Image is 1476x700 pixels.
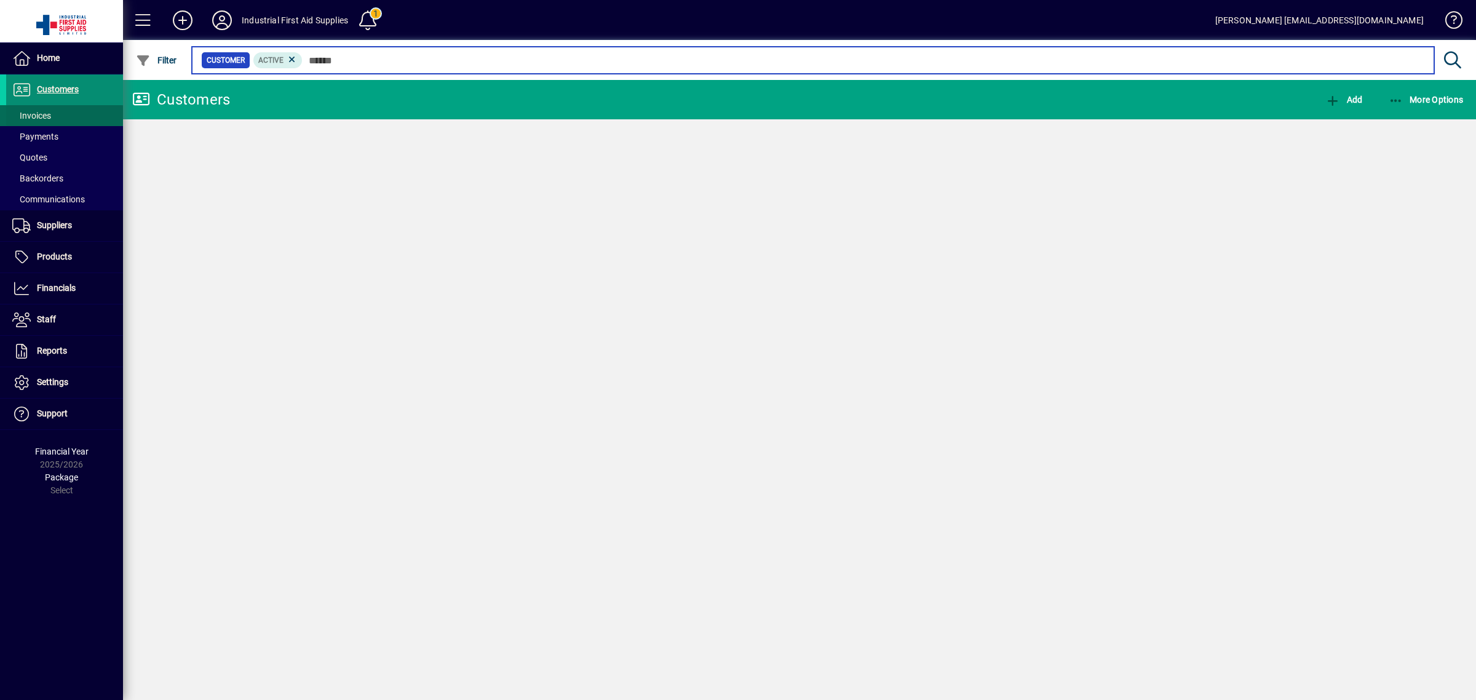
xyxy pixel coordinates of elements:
[6,43,123,74] a: Home
[45,472,78,482] span: Package
[1215,10,1424,30] div: [PERSON_NAME] [EMAIL_ADDRESS][DOMAIN_NAME]
[12,132,58,141] span: Payments
[37,220,72,230] span: Suppliers
[6,147,123,168] a: Quotes
[6,367,123,398] a: Settings
[136,55,177,65] span: Filter
[6,210,123,241] a: Suppliers
[37,53,60,63] span: Home
[132,90,230,109] div: Customers
[207,54,245,66] span: Customer
[37,377,68,387] span: Settings
[6,105,123,126] a: Invoices
[6,273,123,304] a: Financials
[6,304,123,335] a: Staff
[6,126,123,147] a: Payments
[1389,95,1464,105] span: More Options
[12,173,63,183] span: Backorders
[6,168,123,189] a: Backorders
[6,399,123,429] a: Support
[37,283,76,293] span: Financials
[163,9,202,31] button: Add
[12,194,85,204] span: Communications
[37,408,68,418] span: Support
[242,10,348,30] div: Industrial First Aid Supplies
[37,346,67,356] span: Reports
[133,49,180,71] button: Filter
[37,84,79,94] span: Customers
[1325,95,1362,105] span: Add
[6,189,123,210] a: Communications
[37,314,56,324] span: Staff
[1386,89,1467,111] button: More Options
[202,9,242,31] button: Profile
[1436,2,1461,42] a: Knowledge Base
[12,153,47,162] span: Quotes
[12,111,51,121] span: Invoices
[6,336,123,367] a: Reports
[35,447,89,456] span: Financial Year
[253,52,303,68] mat-chip: Activation Status: Active
[258,56,284,65] span: Active
[37,252,72,261] span: Products
[6,242,123,272] a: Products
[1322,89,1365,111] button: Add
